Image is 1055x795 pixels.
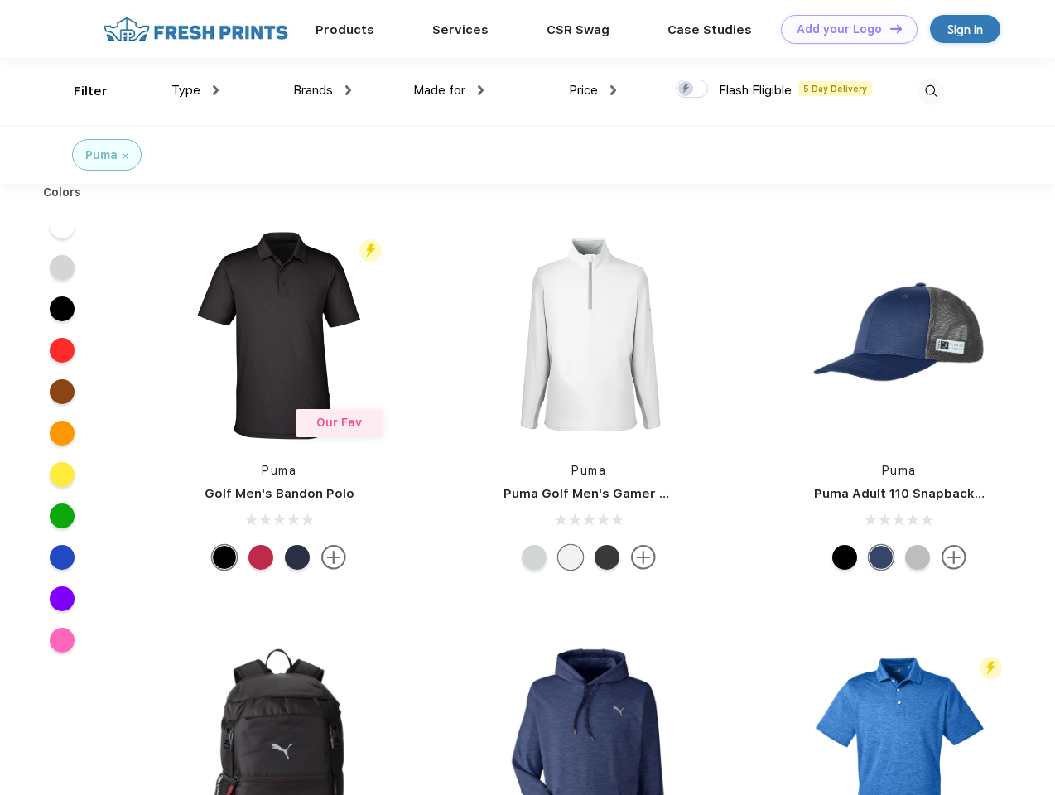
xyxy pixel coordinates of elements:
[905,545,930,570] div: Quarry with Brt Whit
[942,545,966,570] img: more.svg
[571,464,606,477] a: Puma
[789,225,1009,446] img: func=resize&h=266
[798,81,872,96] span: 5 Day Delivery
[213,85,219,95] img: dropdown.png
[947,20,983,39] div: Sign in
[797,22,882,36] div: Add your Logo
[321,545,346,570] img: more.svg
[74,82,108,101] div: Filter
[285,545,310,570] div: Navy Blazer
[345,85,351,95] img: dropdown.png
[569,83,598,98] span: Price
[930,15,1000,43] a: Sign in
[890,24,902,33] img: DT
[248,545,273,570] div: Ski Patrol
[719,83,792,98] span: Flash Eligible
[558,545,583,570] div: Bright White
[171,83,200,98] span: Type
[359,239,382,262] img: flash_active_toggle.svg
[316,416,362,429] span: Our Fav
[262,464,296,477] a: Puma
[478,85,484,95] img: dropdown.png
[432,22,489,37] a: Services
[918,78,945,105] img: desktop_search.svg
[123,153,128,159] img: filter_cancel.svg
[610,85,616,95] img: dropdown.png
[832,545,857,570] div: Pma Blk Pma Blk
[869,545,894,570] div: Peacoat with Qut Shd
[882,464,917,477] a: Puma
[316,22,374,37] a: Products
[99,15,293,44] img: fo%20logo%202.webp
[31,184,94,201] div: Colors
[595,545,619,570] div: Puma Black
[212,545,237,570] div: Puma Black
[522,545,547,570] div: High Rise
[85,147,118,164] div: Puma
[503,486,765,501] a: Puma Golf Men's Gamer Golf Quarter-Zip
[980,657,1002,679] img: flash_active_toggle.svg
[413,83,465,98] span: Made for
[169,225,389,446] img: func=resize&h=266
[631,545,656,570] img: more.svg
[205,486,354,501] a: Golf Men's Bandon Polo
[479,225,699,446] img: func=resize&h=266
[547,22,609,37] a: CSR Swag
[293,83,333,98] span: Brands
